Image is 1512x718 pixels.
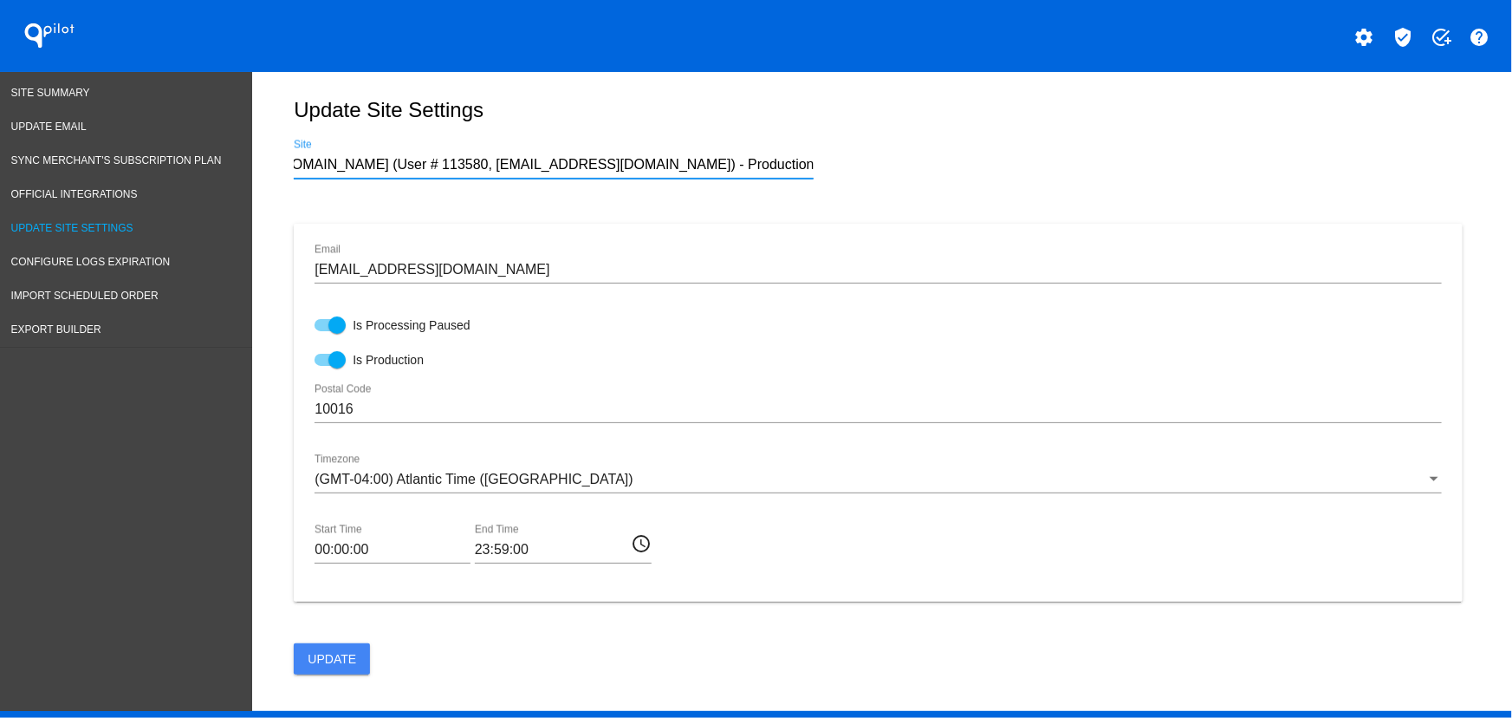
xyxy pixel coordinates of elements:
[315,472,633,486] span: (GMT-04:00) Atlantic Time ([GEOGRAPHIC_DATA])
[1392,27,1413,48] mat-icon: verified_user
[353,351,424,369] span: Is Production
[11,256,171,268] span: Configure logs expiration
[315,262,1442,277] input: Email
[11,323,101,336] span: Export Builder
[11,121,87,133] span: Update Email
[353,317,470,334] span: Is Processing Paused
[315,542,470,558] input: Start Time
[294,98,1463,122] h1: Update Site Settings
[294,643,370,675] button: Update
[11,154,222,166] span: Sync Merchant's Subscription Plan
[11,188,138,200] span: Official Integrations
[11,290,159,302] span: Import Scheduled Order
[631,532,652,553] mat-icon: access_time
[315,472,1442,487] mat-select: Timezone
[1470,27,1490,48] mat-icon: help
[11,222,133,234] span: Update Site Settings
[11,87,90,99] span: Site Summary
[1431,27,1451,48] mat-icon: add_task
[308,652,356,666] span: Update
[315,401,1442,417] input: Postal Code
[475,542,631,558] input: End Time
[15,18,84,53] h1: QPilot
[1354,27,1375,48] mat-icon: settings
[294,157,814,173] input: number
